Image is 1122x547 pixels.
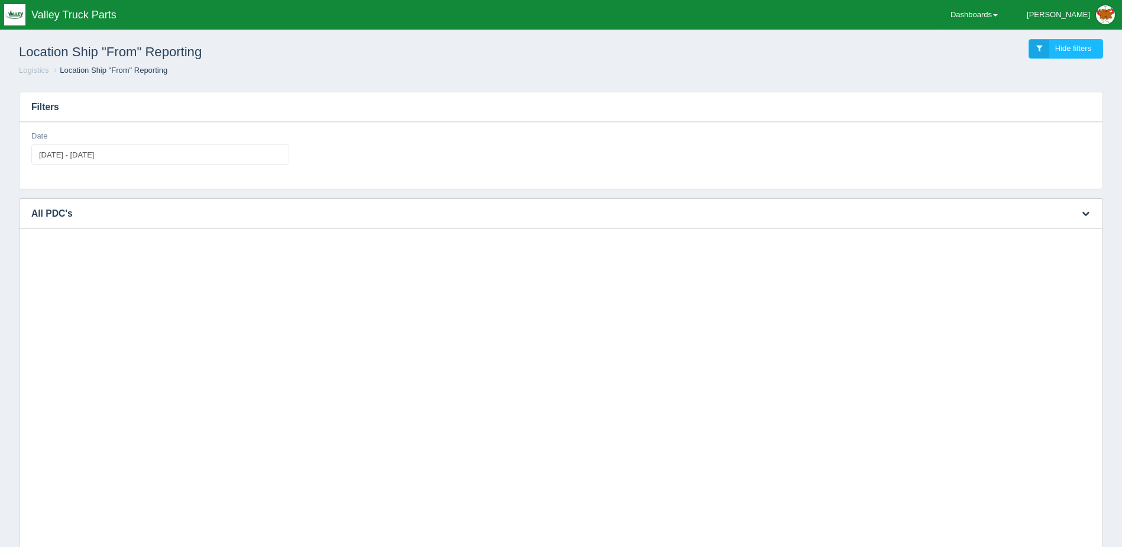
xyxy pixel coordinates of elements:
span: Valley Truck Parts [31,9,117,21]
h3: Filters [20,92,1102,122]
img: q1blfpkbivjhsugxdrfq.png [4,4,25,25]
h1: Location Ship "From" Reporting [19,39,561,65]
span: Hide filters [1055,44,1091,53]
div: [PERSON_NAME] [1027,3,1090,27]
label: Date [31,131,47,142]
h3: All PDC's [20,199,1066,229]
img: Profile Picture [1096,5,1115,24]
li: Location Ship "From" Reporting [51,65,167,76]
a: Logistics [19,66,49,75]
a: Hide filters [1029,39,1103,59]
